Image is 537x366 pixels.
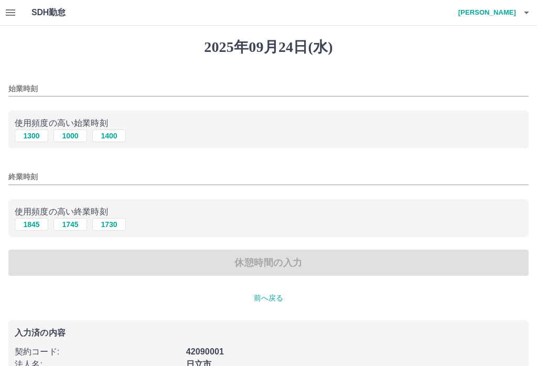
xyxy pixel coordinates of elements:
button: 1000 [53,130,87,142]
p: 使用頻度の高い始業時刻 [15,117,522,130]
p: 使用頻度の高い終業時刻 [15,206,522,218]
p: 契約コード : [15,346,180,358]
button: 1400 [92,130,126,142]
b: 42090001 [186,347,224,356]
button: 1730 [92,218,126,231]
button: 1845 [15,218,48,231]
p: 入力済の内容 [15,329,522,337]
button: 1300 [15,130,48,142]
p: 前へ戻る [8,293,529,304]
h1: 2025年09月24日(水) [8,38,529,56]
button: 1745 [53,218,87,231]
